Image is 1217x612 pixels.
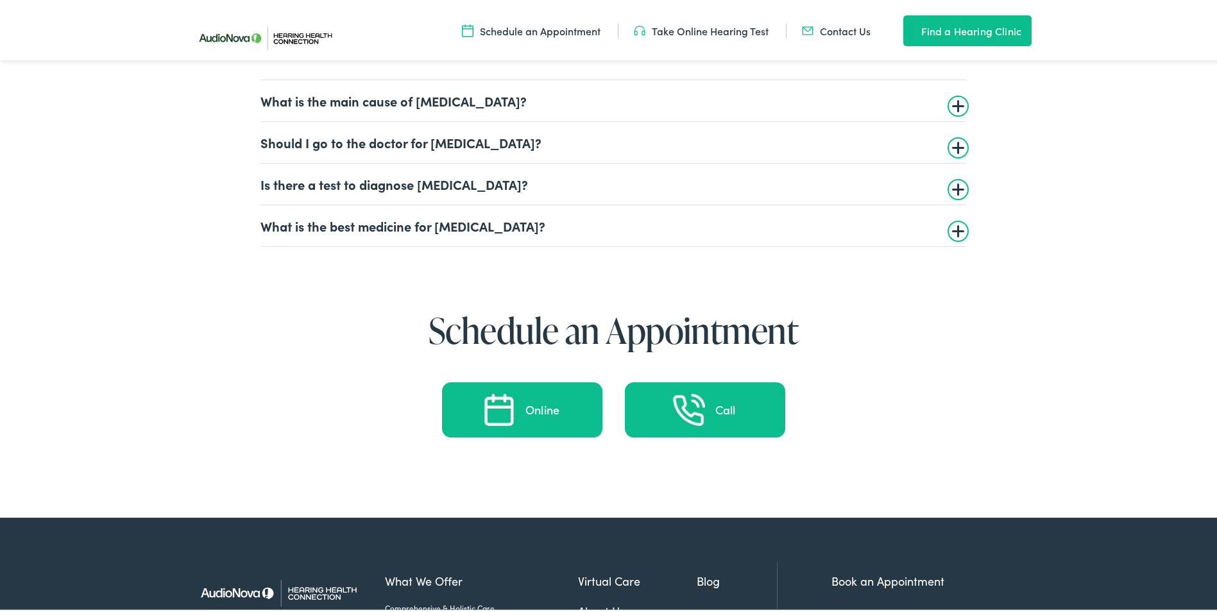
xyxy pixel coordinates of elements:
a: Take Online Hearing Test [634,21,769,35]
summary: What is the main cause of [MEDICAL_DATA]? [260,90,966,106]
img: utility icon [903,21,915,36]
a: Find a Hearing Clinic [903,13,1032,44]
div: Call [715,402,736,413]
summary: Should I go to the doctor for [MEDICAL_DATA]? [260,132,966,148]
img: utility icon [634,21,645,35]
summary: What is the best medicine for [MEDICAL_DATA]? [260,216,966,231]
div: Online [525,402,559,413]
a: Blog [697,570,777,587]
img: Schedule an Appointment [483,391,515,423]
img: Take an Online Hearing Test [673,391,705,423]
summary: Is there a test to diagnose [MEDICAL_DATA]? [260,174,966,189]
a: Take an Online Hearing Test Call [625,380,785,435]
a: Schedule an Appointment Online [442,380,602,435]
a: Virtual Care [578,570,697,587]
img: utility icon [462,21,473,35]
a: Schedule an Appointment [462,21,600,35]
a: Comprehensive & Holistic Care [385,600,578,611]
a: Contact Us [802,21,871,35]
a: What We Offer [385,570,578,587]
img: utility icon [802,21,813,35]
a: Book an Appointment [831,570,944,586]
